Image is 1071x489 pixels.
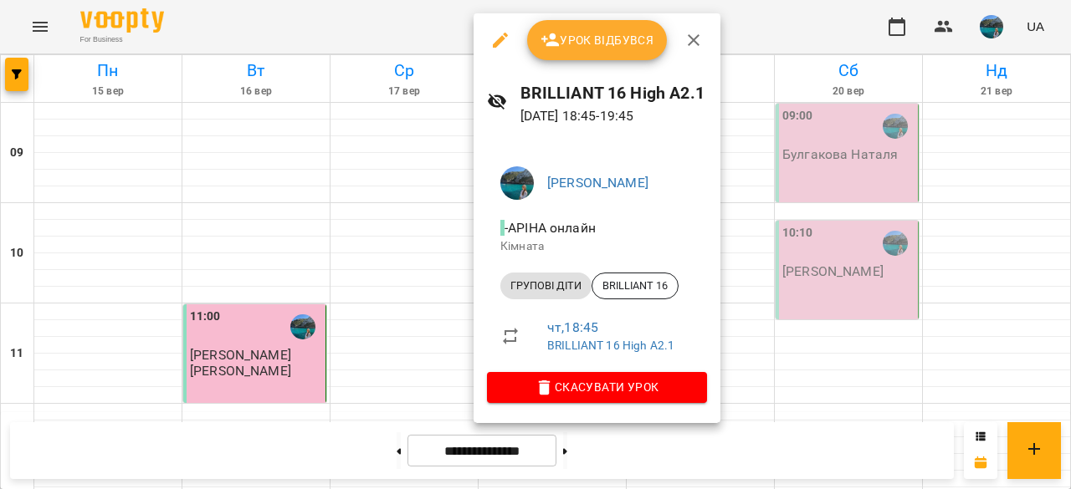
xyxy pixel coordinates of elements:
span: Скасувати Урок [500,377,694,397]
span: - АРІНА онлайн [500,220,599,236]
p: Кімната [500,238,694,255]
button: Урок відбувся [527,20,668,60]
button: Скасувати Урок [487,372,707,402]
img: 60415085415ff60041987987a0d20803.jpg [500,166,534,200]
span: Урок відбувся [541,30,654,50]
p: [DATE] 18:45 - 19:45 [520,106,707,126]
h6: BRILLIANT 16 High A2.1 [520,80,707,106]
a: чт , 18:45 [547,319,598,335]
div: BRILLIANT 16 [592,273,679,299]
span: ГРУПОВІ ДІТИ [500,278,592,293]
span: BRILLIANT 16 [592,278,678,293]
a: [PERSON_NAME] [547,175,648,191]
a: BRILLIANT 16 High A2.1 [547,339,674,352]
